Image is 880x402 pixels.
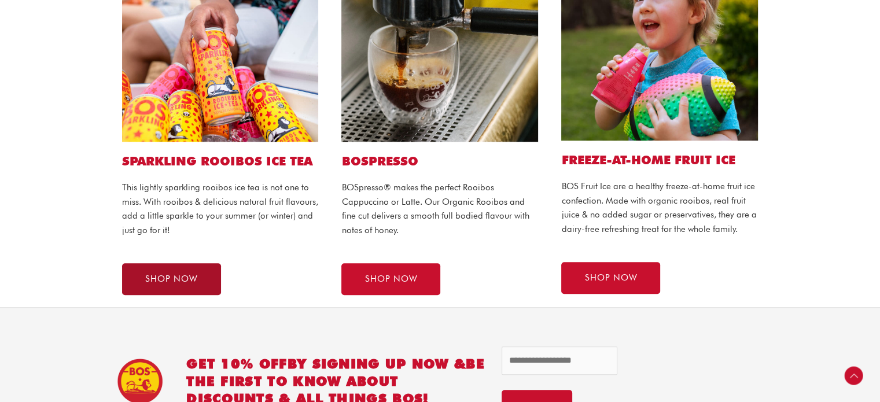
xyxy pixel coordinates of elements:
p: This lightly sparkling rooibos ice tea is not one to miss. With rooibos & delicious natural fruit... [122,180,319,238]
a: SHOP NOW [122,263,221,295]
h2: SPARKLING ROOIBOS ICE TEA [122,153,319,169]
h2: BOSPRESSO [341,153,538,169]
p: BOS Fruit Ice are a healthy freeze-at-home fruit ice confection. Made with organic rooibos, real ... [561,179,758,237]
span: SHOP NOW [584,274,637,282]
a: SHOP NOW [341,263,440,295]
p: BOSpresso® makes the perfect Rooibos Cappuccino or Latte. Our Organic Rooibos and fine cut delive... [341,180,538,238]
h2: FREEZE-AT-HOME FRUIT ICE [561,152,758,168]
span: SHOP NOW [145,275,198,283]
a: SHOP NOW [561,262,660,294]
span: BY SIGNING UP NOW & [288,356,466,371]
span: SHOP NOW [364,275,417,283]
